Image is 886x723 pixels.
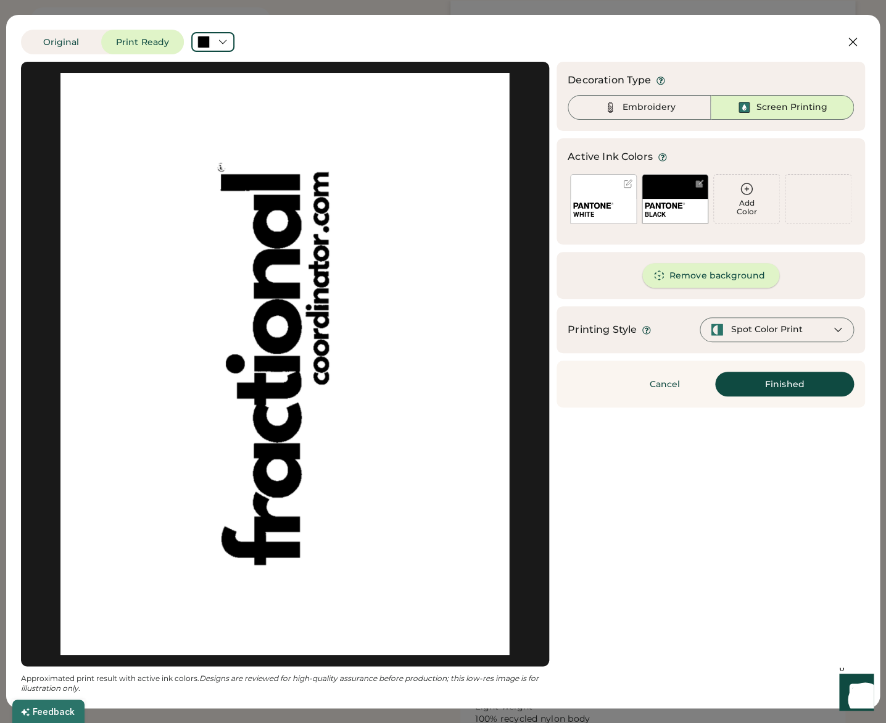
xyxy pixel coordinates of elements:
div: BLACK [645,210,705,219]
img: 1024px-Pantone_logo.svg.png [573,203,613,209]
div: Active Ink Colors [568,149,653,164]
div: Add Color [714,199,779,216]
em: Designs are reviewed for high-quality assurance before production; this low-res image is for illu... [21,674,540,693]
button: Finished [715,372,854,396]
div: Screen Printing [756,101,827,114]
img: spot-color-green.svg [710,323,724,336]
div: Printing Style [568,322,637,337]
button: Print Ready [101,30,184,54]
div: Decoration Type [568,73,651,88]
img: Thread%20-%20Unselected.svg [603,100,618,115]
div: Approximated print result with active ink colors. [21,674,549,693]
div: Spot Color Print [731,324,803,336]
div: WHITE [573,210,634,219]
iframe: Front Chat [827,667,880,721]
button: Original [21,30,101,54]
button: Cancel [621,372,708,396]
button: Remove background [642,263,780,288]
img: Ink%20-%20Selected.svg [737,100,751,115]
div: Embroidery [623,101,676,114]
img: 1024px-Pantone_logo.svg.png [645,203,685,209]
